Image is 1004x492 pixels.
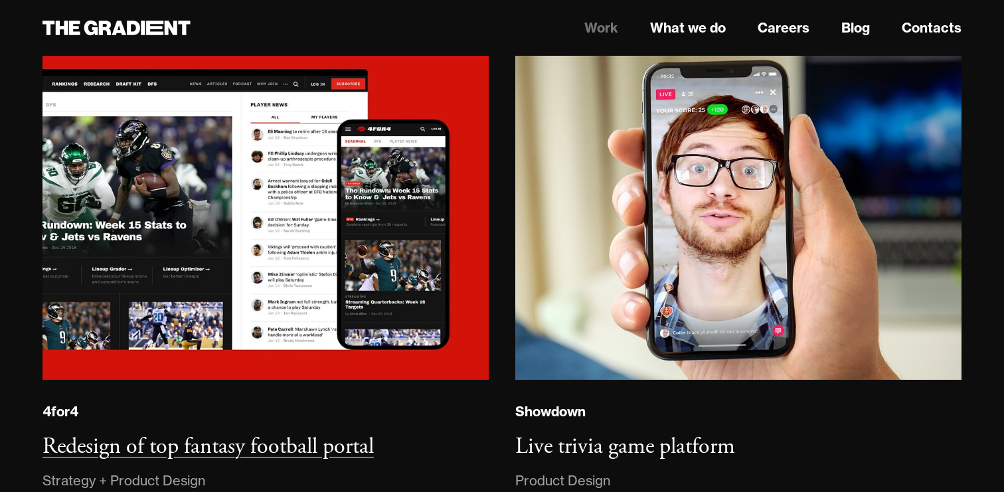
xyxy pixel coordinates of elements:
[515,39,962,491] a: ShowdownLive trivia game platformProduct Design
[515,470,610,491] div: Product Design
[584,18,618,38] a: Work
[902,18,962,38] a: Contacts
[42,403,78,420] div: 4for4
[841,18,870,38] a: Blog
[515,432,735,461] h3: Live trivia game platform
[42,470,205,491] div: Strategy + Product Design
[650,18,726,38] a: What we do
[515,403,586,420] div: Showdown
[42,39,489,380] img: 4for4
[42,39,489,491] a: 4for44for4Redesign of top fantasy football portalStrategy + Product Design
[758,18,809,38] a: Careers
[42,432,374,461] h3: Redesign of top fantasy football portal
